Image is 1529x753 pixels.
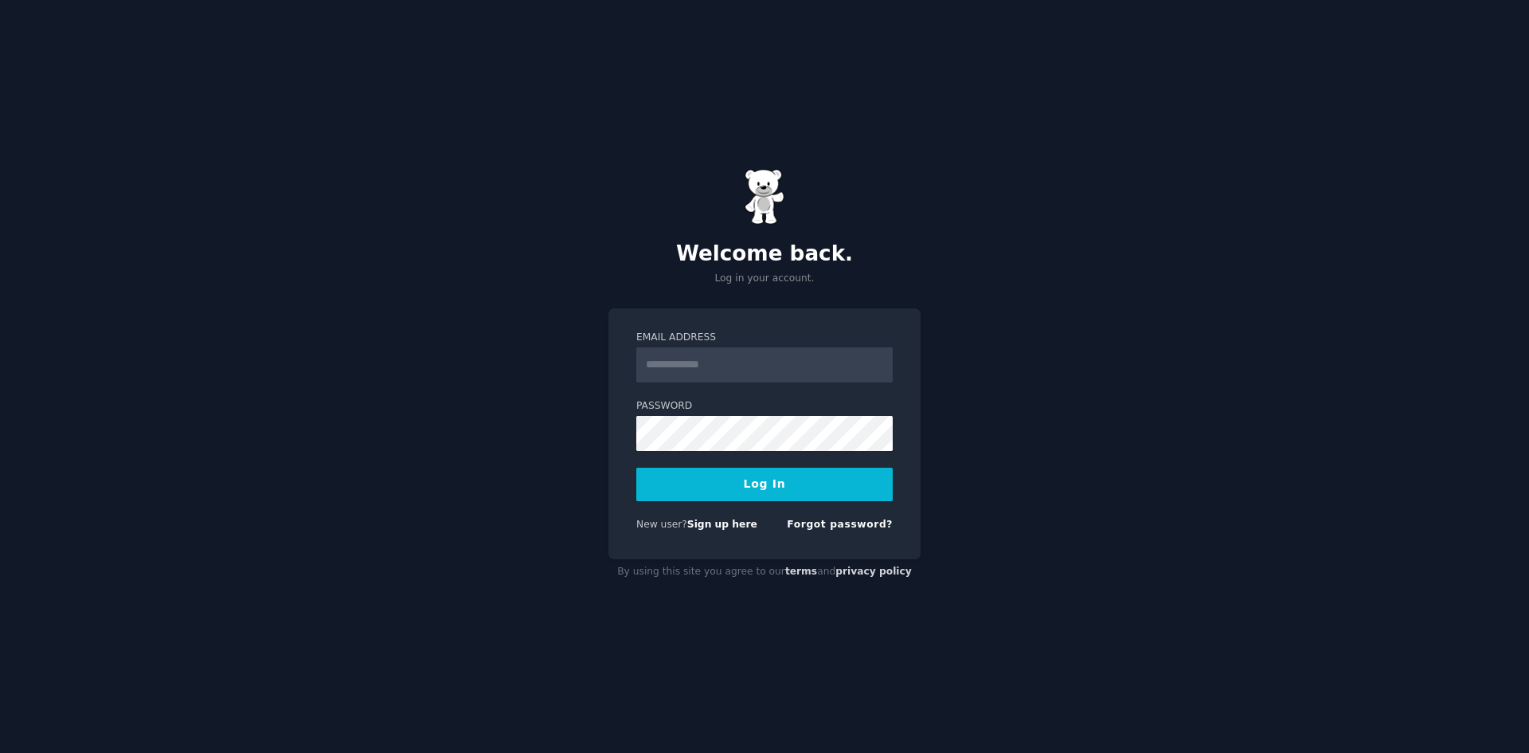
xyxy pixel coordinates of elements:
h2: Welcome back. [608,241,921,267]
div: By using this site you agree to our and [608,559,921,585]
a: Forgot password? [787,519,893,530]
label: Password [636,399,893,414]
a: terms [785,566,817,577]
button: Log In [636,468,893,501]
p: Log in your account. [608,272,921,286]
a: privacy policy [835,566,912,577]
a: Sign up here [687,519,757,530]
img: Gummy Bear [745,169,784,225]
span: New user? [636,519,687,530]
label: Email Address [636,331,893,345]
